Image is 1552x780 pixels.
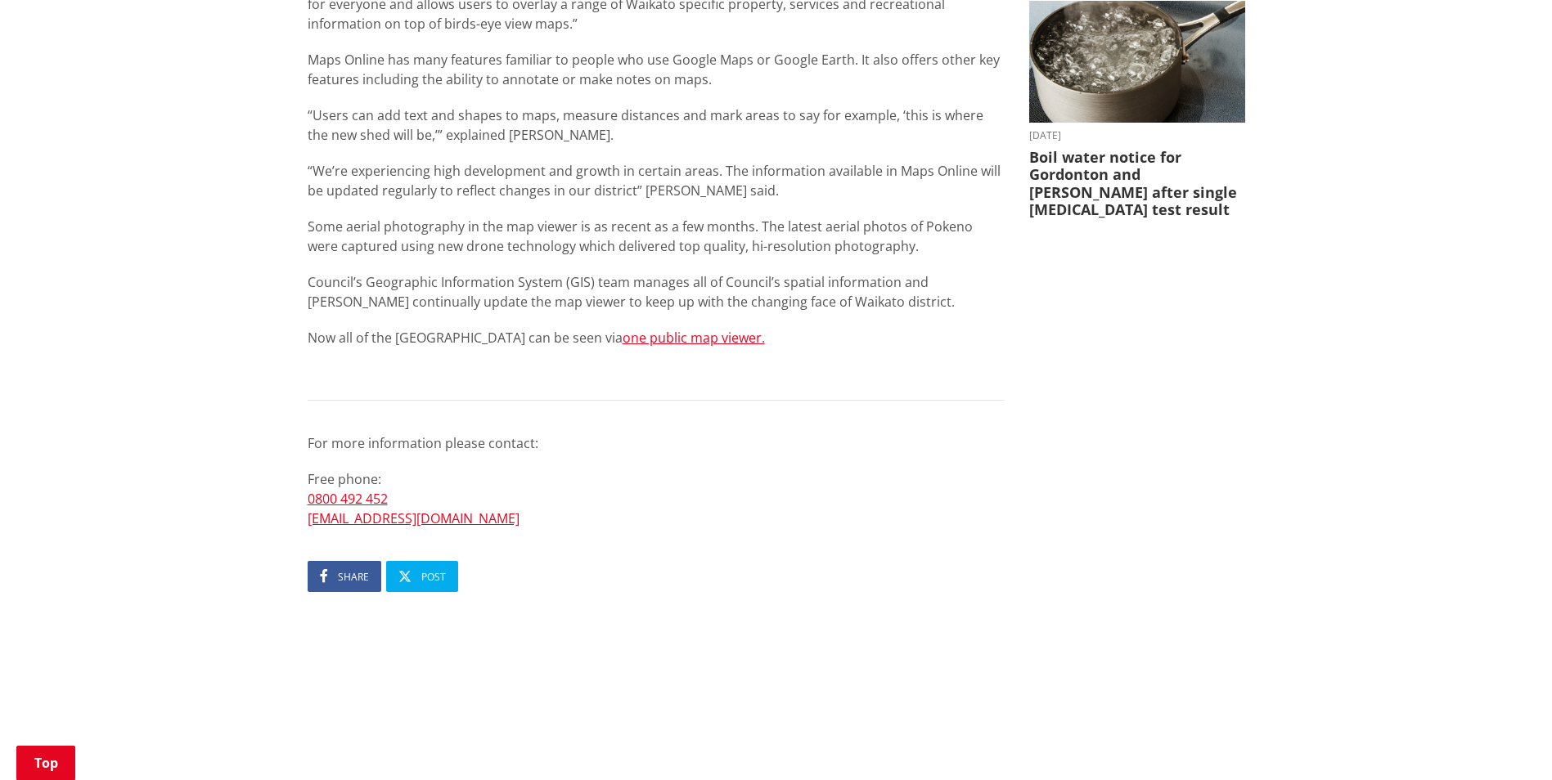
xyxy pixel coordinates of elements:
[308,561,381,592] a: Share
[308,509,520,527] a: [EMAIL_ADDRESS][DOMAIN_NAME]
[308,328,1005,367] p: Now all of the [GEOGRAPHIC_DATA] can be seen via
[308,217,1005,256] p: Some aerial photography in the map viewer is as recent as a few months. The latest aerial photos ...
[16,746,75,780] a: Top
[421,570,446,584] span: Post
[308,50,1005,89] p: Maps Online has many features familiar to people who use Google Maps or Google Earth. It also off...
[386,561,458,592] a: Post
[1029,149,1245,219] h3: Boil water notice for Gordonton and [PERSON_NAME] after single [MEDICAL_DATA] test result
[308,433,1005,453] p: For more information please contact:
[1477,711,1536,770] iframe: Messenger Launcher
[338,570,369,584] span: Share
[1029,1,1245,123] img: boil water notice
[308,105,1005,145] p: “Users can add text and shapes to maps, measure distances and mark areas to say for example, ‘thi...
[308,272,1005,312] p: Council’s Geographic Information System (GIS) team manages all of Council’s spatial information a...
[308,161,1005,200] p: “We’re experiencing high development and growth in certain areas. The information available in Ma...
[308,490,388,508] a: 0800 492 452
[308,469,1005,528] p: Free phone:
[1029,131,1245,141] time: [DATE]
[623,329,765,347] a: one public map viewer.
[1029,1,1245,219] a: boil water notice gordonton puketaha [DATE] Boil water notice for Gordonton and [PERSON_NAME] aft...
